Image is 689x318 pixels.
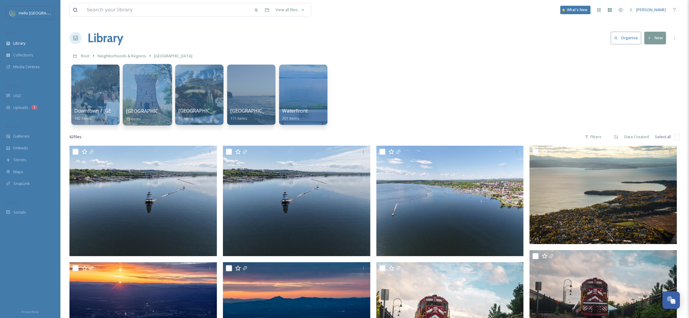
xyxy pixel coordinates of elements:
span: Media Centres [13,64,40,70]
span: [GEOGRAPHIC_DATA] [178,107,227,114]
a: View all files [272,4,308,16]
span: 171 items [230,116,247,121]
a: Downtown / [GEOGRAPHIC_DATA]182 items [74,108,152,121]
span: MEDIA [6,31,17,36]
span: Uploads [13,105,28,110]
span: Waterfront [282,107,308,114]
a: [GEOGRAPHIC_DATA]171 items [230,108,279,121]
span: SnapLink [13,181,30,186]
span: Collections [13,52,33,58]
span: 19 items [178,116,193,121]
span: [PERSON_NAME] [636,7,666,12]
input: Search your library [84,3,251,17]
button: Organise [611,32,641,44]
a: Privacy Policy [21,308,39,315]
a: Organise [611,32,644,44]
span: UGC [13,93,21,99]
span: 201 items [282,116,299,121]
span: Downtown / [GEOGRAPHIC_DATA] [74,107,152,114]
span: Galleries [13,133,30,139]
span: COLLECT [6,84,19,88]
span: Neighborhoods & Regions [98,53,146,59]
a: [GEOGRAPHIC_DATA]15 items [126,108,175,122]
span: 182 items [74,116,92,121]
span: WIDGETS [6,124,20,129]
a: [PERSON_NAME] [626,4,669,16]
img: images.png [10,10,16,16]
div: Date Created [621,131,652,143]
span: Library [13,40,25,46]
span: [GEOGRAPHIC_DATA] [154,53,192,59]
a: Library [88,29,123,47]
div: Filters [582,131,604,143]
div: 1 [31,105,37,110]
a: [GEOGRAPHIC_DATA] [154,52,192,59]
a: Waterfront201 items [282,108,308,121]
button: Open Chat [662,291,680,309]
span: 15 items [126,116,141,121]
img: Fall Foliage (4).jpg [530,146,677,244]
span: Stories [13,157,26,163]
span: Root [81,53,90,59]
img: Drone_July2025_Lake_Champlain_Photo-by-Betsy-Muller-courtesy-of-Hello-Burlington (1).JPG [223,146,370,256]
a: Neighborhoods & Regions [98,52,146,59]
span: SOCIALS [6,200,18,205]
a: What's New [560,6,591,14]
span: Hello [GEOGRAPHIC_DATA] [19,10,67,16]
span: Embeds [13,145,28,151]
span: Socials [13,209,26,215]
span: [GEOGRAPHIC_DATA] [126,108,175,114]
button: New [644,32,666,44]
a: [GEOGRAPHIC_DATA]19 items [178,108,227,121]
img: Drone_July2025_Lake_Champlain_Photo-by-Betsy-Muller-courtesy-of-Hello-Burlington (3).JPG [69,146,217,256]
img: Drone_July2025_Lake_Champlain_Photo-by-Betsy-Muller-courtesy-of-Hello-Burlington.JPG [376,146,524,256]
span: 62 file s [69,134,82,140]
span: [GEOGRAPHIC_DATA] [230,107,279,114]
span: Privacy Policy [21,310,39,314]
span: Select all [655,134,671,140]
span: Maps [13,169,23,175]
a: Root [81,52,90,59]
